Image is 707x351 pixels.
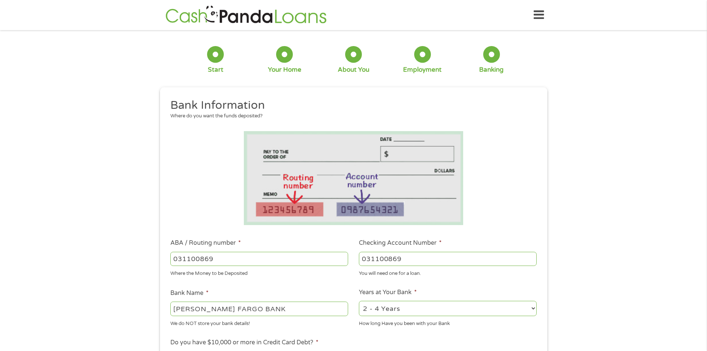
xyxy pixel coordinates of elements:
[359,289,417,296] label: Years at Your Bank
[170,252,348,266] input: 263177916
[170,339,318,347] label: Do you have $10,000 or more in Credit Card Debt?
[170,317,348,327] div: We do NOT store your bank details!
[170,98,531,113] h2: Bank Information
[170,113,531,120] div: Where do you want the funds deposited?
[479,66,504,74] div: Banking
[170,267,348,277] div: Where the Money to be Deposited
[170,239,241,247] label: ABA / Routing number
[244,131,464,225] img: Routing number location
[359,267,537,277] div: You will need one for a loan.
[359,317,537,327] div: How long Have you been with your Bank
[359,239,442,247] label: Checking Account Number
[268,66,301,74] div: Your Home
[338,66,369,74] div: About You
[163,4,329,26] img: GetLoanNow Logo
[170,289,209,297] label: Bank Name
[208,66,223,74] div: Start
[359,252,537,266] input: 345634636
[403,66,442,74] div: Employment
